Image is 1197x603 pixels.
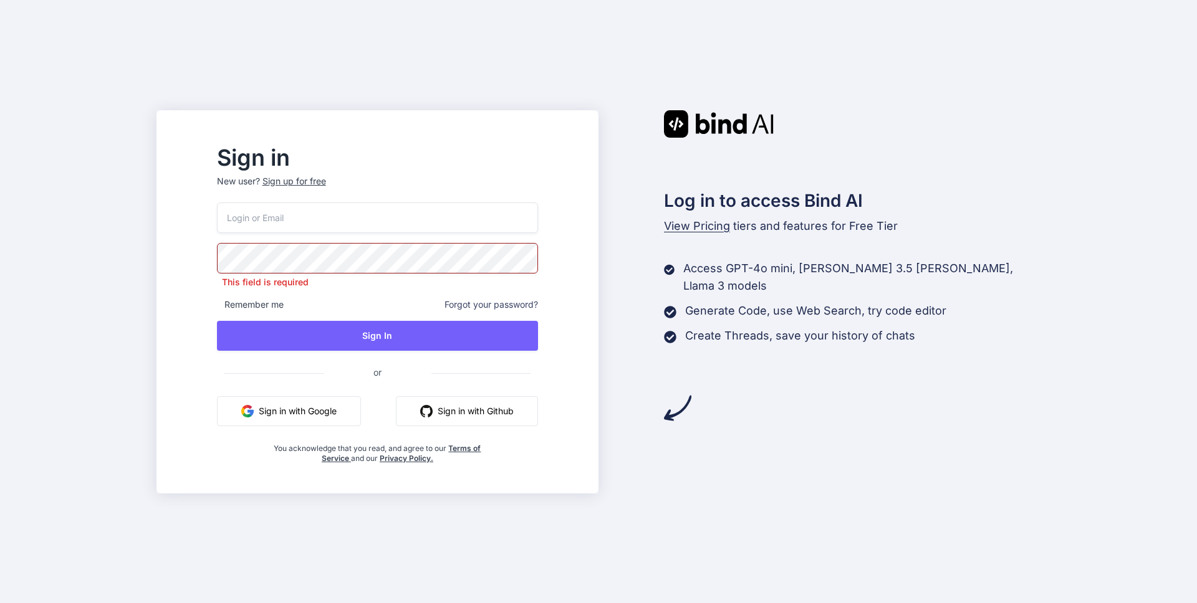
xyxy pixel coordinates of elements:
p: Generate Code, use Web Search, try code editor [685,302,946,320]
div: You acknowledge that you read, and agree to our and our [271,436,485,463]
p: New user? [217,175,538,202]
button: Sign In [217,321,538,351]
span: View Pricing [664,219,730,232]
h2: Sign in [217,148,538,168]
img: Bind AI logo [664,110,774,138]
img: github [420,405,433,417]
img: arrow [664,394,691,422]
span: Remember me [217,298,284,311]
p: This field is required [217,276,538,288]
p: Access GPT-4o mini, [PERSON_NAME] 3.5 [PERSON_NAME], Llama 3 models [683,260,1041,295]
span: or [324,357,431,387]
button: Sign in with Google [217,396,361,426]
a: Terms of Service [322,444,481,463]
p: Create Threads, save your history of chats [685,327,915,344]
button: Sign in with Github [396,396,538,426]
p: tiers and features for Free Tier [664,217,1041,235]
h2: Log in to access Bind AI [664,188,1041,214]
span: Forgot your password? [445,298,538,311]
img: google [241,405,254,417]
div: Sign up for free [262,175,326,188]
input: Login or Email [217,202,538,233]
a: Privacy Policy. [380,453,433,463]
